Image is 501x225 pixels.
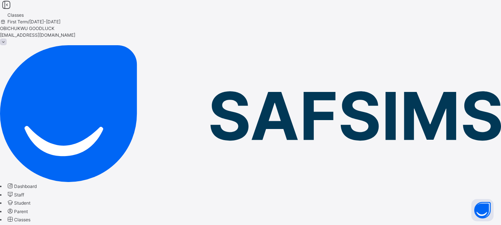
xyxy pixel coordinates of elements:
[14,217,30,222] span: Classes
[14,200,30,206] span: Student
[6,183,37,189] a: Dashboard
[14,192,24,198] span: Staff
[6,200,30,206] a: Student
[6,217,30,222] a: Classes
[471,199,494,221] button: Open asap
[14,209,28,214] span: Parent
[14,183,37,189] span: Dashboard
[7,12,24,18] span: Classes
[6,209,28,214] a: Parent
[6,192,24,198] a: Staff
